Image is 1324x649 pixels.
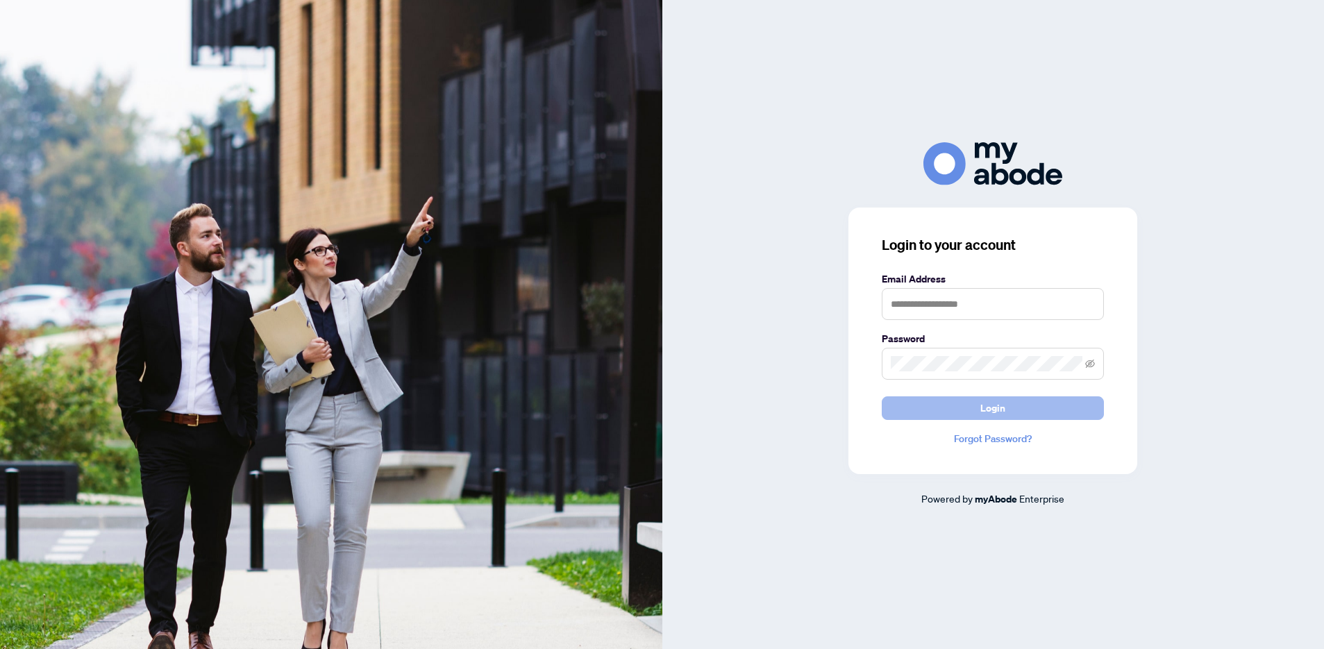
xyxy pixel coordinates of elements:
[882,396,1104,420] button: Login
[975,491,1017,507] a: myAbode
[882,431,1104,446] a: Forgot Password?
[923,142,1062,185] img: ma-logo
[921,492,973,505] span: Powered by
[882,331,1104,346] label: Password
[882,271,1104,287] label: Email Address
[980,397,1005,419] span: Login
[882,235,1104,255] h3: Login to your account
[1019,492,1064,505] span: Enterprise
[1085,359,1095,369] span: eye-invisible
